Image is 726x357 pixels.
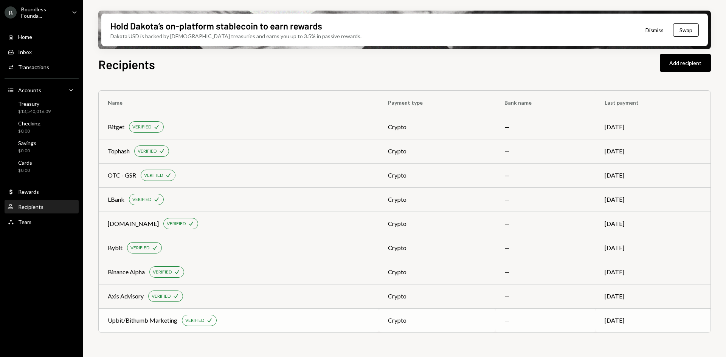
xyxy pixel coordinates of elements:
[108,316,177,325] div: Upbit/Bithumb Marketing
[636,21,673,39] button: Dismiss
[21,6,66,19] div: Boundless Founda...
[108,219,159,228] div: [DOMAIN_NAME]
[5,30,79,43] a: Home
[388,122,487,131] div: crypto
[18,148,36,154] div: $0.00
[596,260,710,284] td: [DATE]
[388,219,487,228] div: crypto
[18,100,51,107] div: Treasury
[388,292,487,301] div: crypto
[5,60,79,74] a: Transactions
[388,147,487,156] div: crypto
[108,243,123,252] div: Bybit
[388,171,487,180] div: crypto
[108,171,136,180] div: OTC - GSR
[5,215,79,229] a: Team
[5,138,79,156] a: Savings$0.00
[388,316,487,325] div: crypto
[132,124,151,130] div: VERIFIED
[5,6,17,19] div: B
[110,32,361,40] div: Dakota USD is backed by [DEMOGRAPHIC_DATA] treasuries and earns you up to 3.5% in passive rewards.
[673,23,699,37] button: Swap
[388,267,487,277] div: crypto
[108,195,124,204] div: LBank
[18,49,32,55] div: Inbox
[596,308,710,332] td: [DATE]
[18,167,32,174] div: $0.00
[495,91,596,115] th: Bank name
[5,157,79,175] a: Cards$0.00
[596,115,710,139] td: [DATE]
[18,189,39,195] div: Rewards
[18,34,32,40] div: Home
[5,118,79,136] a: Checking$0.00
[388,195,487,204] div: crypto
[152,293,171,300] div: VERIFIED
[18,64,49,70] div: Transactions
[18,108,51,115] div: $13,540,016.09
[185,317,204,324] div: VERIFIED
[495,308,596,332] td: —
[495,163,596,187] td: —
[495,139,596,163] td: —
[495,236,596,260] td: —
[596,187,710,212] td: [DATE]
[18,120,40,127] div: Checking
[18,87,41,93] div: Accounts
[138,148,157,155] div: VERIFIED
[379,91,496,115] th: Payment type
[596,91,710,115] th: Last payment
[5,98,79,116] a: Treasury$13,540,016.09
[388,243,487,252] div: crypto
[5,185,79,198] a: Rewards
[596,212,710,236] td: [DATE]
[495,284,596,308] td: —
[5,200,79,213] a: Recipients
[18,204,43,210] div: Recipients
[108,292,144,301] div: Axis Advisory
[144,172,163,179] div: VERIFIED
[167,221,186,227] div: VERIFIED
[18,140,36,146] div: Savings
[5,45,79,59] a: Inbox
[18,219,31,225] div: Team
[132,196,151,203] div: VERIFIED
[5,83,79,97] a: Accounts
[18,159,32,166] div: Cards
[596,139,710,163] td: [DATE]
[596,284,710,308] td: [DATE]
[153,269,172,275] div: VERIFIED
[660,54,711,72] button: Add recipient
[596,163,710,187] td: [DATE]
[108,147,130,156] div: Tophash
[108,267,145,277] div: Binance Alpha
[98,57,155,72] h1: Recipients
[18,128,40,134] div: $0.00
[110,20,322,32] div: Hold Dakota’s on-platform stablecoin to earn rewards
[495,187,596,212] td: —
[495,212,596,236] td: —
[495,260,596,284] td: —
[130,245,149,251] div: VERIFIED
[99,91,379,115] th: Name
[108,122,124,131] div: Bitget
[596,236,710,260] td: [DATE]
[495,115,596,139] td: —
